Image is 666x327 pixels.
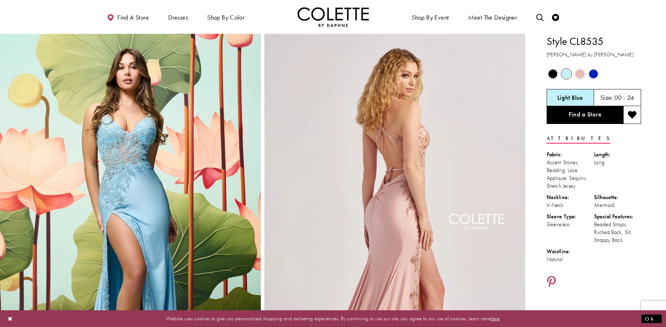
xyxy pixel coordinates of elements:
[51,314,615,323] p: Website uses cookies to give you personalized shopping and marketing experiences. By continuing t...
[594,151,641,159] div: Length:
[547,248,594,255] div: Waistline:
[547,255,594,263] div: Natural
[547,220,594,228] div: Sleeveless
[587,68,600,80] div: Royal Blue
[207,14,244,21] span: Shop by color
[547,67,641,81] div: Product color controls state depends on size chosen
[594,193,641,201] div: Silhouette:
[168,14,188,21] span: Dresses
[557,94,583,101] h5: Chosen color
[466,7,519,27] a: Meet the designer
[535,7,545,27] a: Toggle search
[298,7,369,27] a: Visit Home Page
[594,201,641,209] div: Mermaid
[547,159,594,190] div: Accent Stones, Beading, Lace Applique, Sequins, Stretch Jersey
[491,315,500,322] a: here
[468,14,517,21] span: Meet the designer
[166,7,190,27] span: Dresses
[547,68,559,80] div: Black
[600,93,613,102] span: Size:
[547,276,556,289] a: Share using Pinterest - Opens in new tab
[641,314,662,323] button: Submit Dialog
[594,159,641,166] div: Long
[4,312,16,325] button: Close Dialog
[623,106,641,124] button: Add to wishlist
[298,7,369,27] img: Colette by Daphne
[547,151,594,159] div: Fabric:
[594,213,641,220] div: Special Features:
[547,213,594,220] div: Sleeve Type:
[410,7,450,27] span: Shop By Event
[547,201,594,209] div: V-Neck
[547,34,641,49] h1: Style CL8535
[117,14,149,21] span: Find a store
[412,14,449,21] span: Shop By Event
[550,7,561,27] a: Check Wishlist
[547,193,594,201] div: Neckline:
[594,220,641,244] div: Beaded Straps, Ruched Back, Slit, Strappy Back
[560,68,573,80] div: Light Blue
[547,106,623,124] a: Find a Store
[547,133,610,144] a: Attributes
[574,68,586,80] div: Rose Gold
[614,94,634,101] h5: 00 - 24
[205,7,246,27] span: Shop by color
[105,7,151,27] a: Find a store
[547,51,641,59] h3: [PERSON_NAME] by [PERSON_NAME]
